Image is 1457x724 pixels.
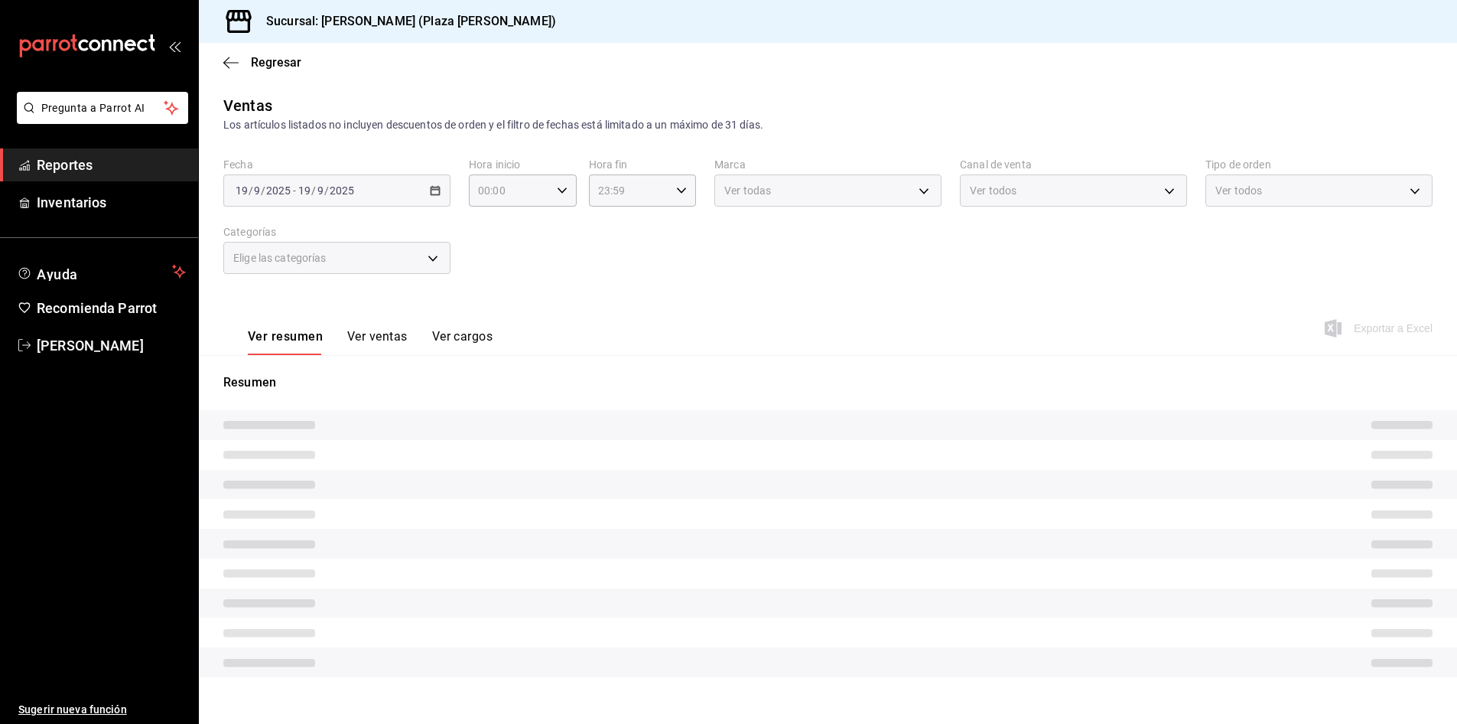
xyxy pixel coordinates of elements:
span: Regresar [251,55,301,70]
span: Ver todas [724,183,771,198]
label: Tipo de orden [1205,159,1433,170]
button: Ver cargos [432,329,493,355]
div: navigation tabs [248,329,493,355]
label: Hora inicio [469,159,577,170]
a: Pregunta a Parrot AI [11,111,188,127]
button: Pregunta a Parrot AI [17,92,188,124]
span: Ayuda [37,263,166,281]
div: Los artículos listados no incluyen descuentos de orden y el filtro de fechas está limitado a un m... [223,117,1433,133]
span: Recomienda Parrot [37,298,186,318]
input: -- [317,184,324,197]
label: Categorías [223,227,450,237]
span: / [324,184,329,197]
button: open_drawer_menu [168,40,180,52]
span: Ver todos [1215,183,1262,198]
input: -- [298,184,311,197]
div: Ventas [223,94,272,117]
span: Inventarios [37,192,186,213]
button: Ver ventas [347,329,408,355]
input: ---- [265,184,291,197]
h3: Sucursal: [PERSON_NAME] (Plaza [PERSON_NAME]) [254,12,556,31]
span: Elige las categorías [233,250,327,266]
span: Ver todos [970,183,1016,198]
button: Ver resumen [248,329,323,355]
input: -- [253,184,261,197]
label: Marca [714,159,942,170]
button: Regresar [223,55,301,70]
span: Sugerir nueva función [18,702,186,718]
span: / [311,184,316,197]
span: Pregunta a Parrot AI [41,100,164,116]
span: Reportes [37,155,186,175]
label: Hora fin [589,159,697,170]
input: -- [235,184,249,197]
span: / [249,184,253,197]
label: Fecha [223,159,450,170]
span: [PERSON_NAME] [37,335,186,356]
p: Resumen [223,373,1433,392]
input: ---- [329,184,355,197]
span: / [261,184,265,197]
label: Canal de venta [960,159,1187,170]
span: - [293,184,296,197]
